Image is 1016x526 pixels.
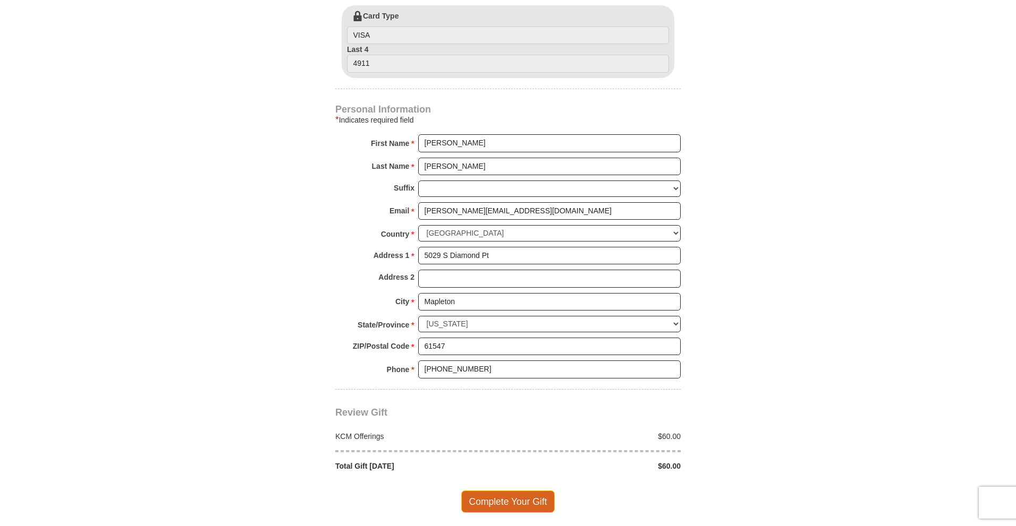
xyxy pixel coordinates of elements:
[390,203,409,218] strong: Email
[335,407,387,418] span: Review Gift
[330,431,509,442] div: KCM Offerings
[381,227,410,242] strong: Country
[347,27,669,45] input: Card Type
[395,294,409,309] strong: City
[372,159,410,174] strong: Last Name
[371,136,409,151] strong: First Name
[461,490,555,513] span: Complete Your Gift
[378,270,414,284] strong: Address 2
[347,11,669,45] label: Card Type
[387,362,410,377] strong: Phone
[358,317,409,332] strong: State/Province
[394,180,414,195] strong: Suffix
[508,431,687,442] div: $60.00
[335,105,681,114] h4: Personal Information
[335,114,681,126] div: Indicates required field
[330,461,509,471] div: Total Gift [DATE]
[374,248,410,263] strong: Address 1
[347,44,669,73] label: Last 4
[347,55,669,73] input: Last 4
[508,461,687,471] div: $60.00
[353,339,410,353] strong: ZIP/Postal Code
